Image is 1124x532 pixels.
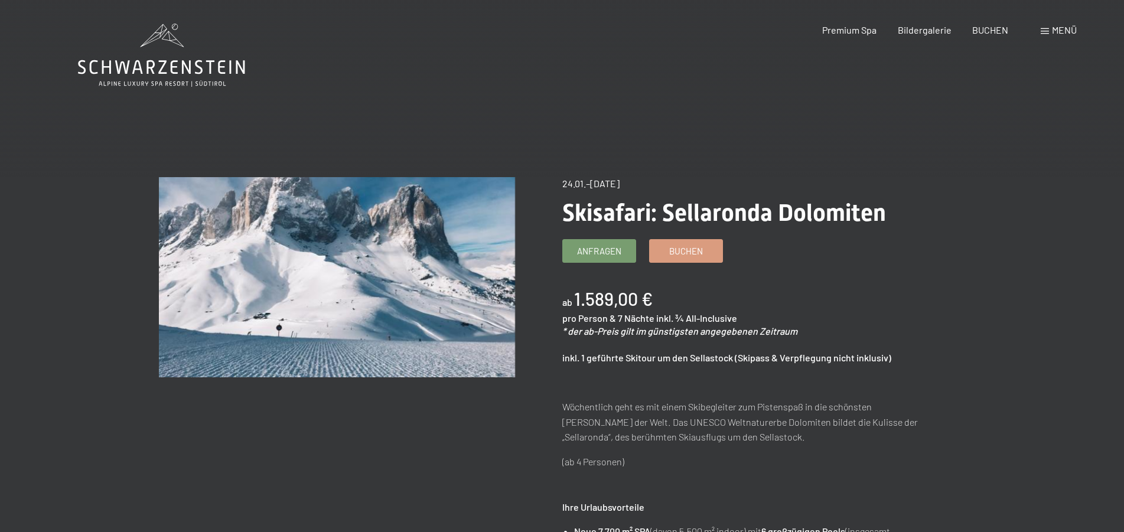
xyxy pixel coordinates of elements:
a: Premium Spa [822,24,877,35]
span: ab [562,296,572,308]
a: Buchen [650,240,722,262]
span: Skisafari: Sellaronda Dolomiten [562,199,886,227]
span: 7 Nächte [618,312,654,324]
span: inkl. ¾ All-Inclusive [656,312,737,324]
img: Skisafari: Sellaronda Dolomiten [159,177,515,377]
strong: Ihre Urlaubsvorteile [562,501,644,513]
span: 24.01.–[DATE] [562,178,620,189]
strong: inkl. 1 geführte Skitour um den Sellastock (Skipass & Verpflegung nicht inklusiv) [562,352,891,363]
b: 1.589,00 € [574,288,653,309]
span: Buchen [669,245,703,257]
p: (ab 4 Personen) [562,454,918,469]
a: BUCHEN [972,24,1008,35]
span: pro Person & [562,312,616,324]
p: Wöchentlich geht es mit einem Skibegleiter zum Pistenspaß in die schönsten [PERSON_NAME] der Welt... [562,399,918,445]
em: * der ab-Preis gilt im günstigsten angegebenen Zeitraum [562,325,797,337]
a: Anfragen [563,240,636,262]
span: Anfragen [577,245,621,257]
span: Menü [1052,24,1077,35]
a: Bildergalerie [898,24,952,35]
